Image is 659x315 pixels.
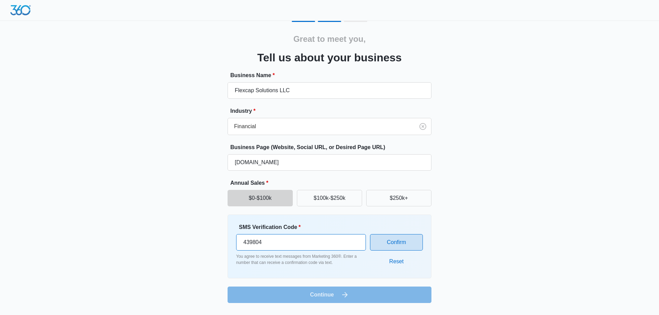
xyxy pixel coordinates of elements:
input: Enter verification code [236,234,366,251]
p: You agree to receive text messages from Marketing 360®. Enter a number that can receive a confirm... [236,253,366,266]
h3: Tell us about your business [257,49,402,66]
button: Reset [382,253,411,270]
button: $250k+ [366,190,431,206]
label: Business Page (Website, Social URL, or Desired Page URL) [230,143,434,152]
label: SMS Verification Code [239,223,369,231]
label: Industry [230,107,434,115]
button: $0-$100k [228,190,293,206]
h2: Great to meet you, [293,33,366,45]
input: e.g. janesplumbing.com [228,154,431,171]
button: Confirm [370,234,423,251]
button: $100k-$250k [297,190,362,206]
label: Annual Sales [230,179,434,187]
input: e.g. Jane's Plumbing [228,82,431,99]
label: Business Name [230,71,434,80]
button: Clear [417,121,428,132]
